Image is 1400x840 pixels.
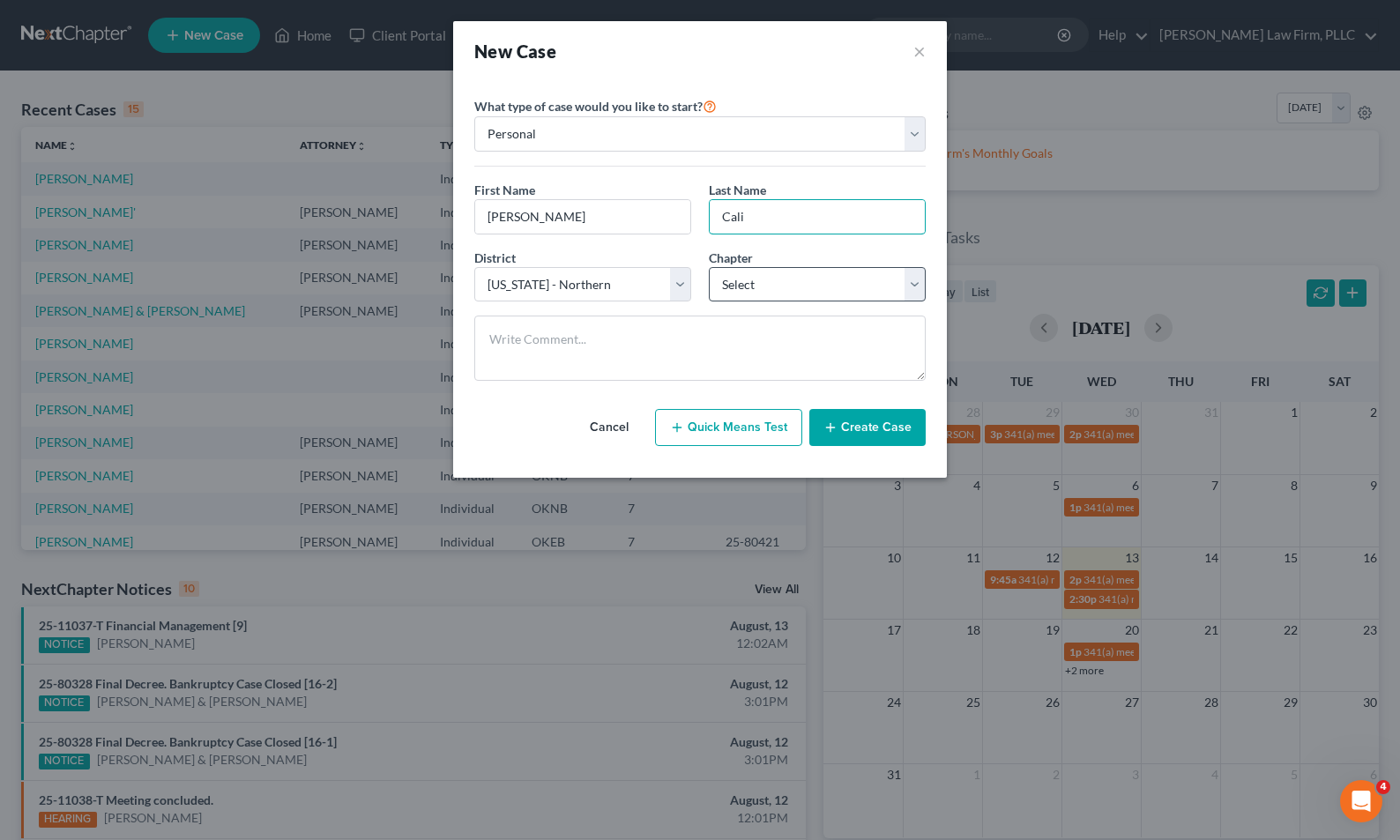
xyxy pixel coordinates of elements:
[913,39,926,63] button: ×
[475,200,690,234] input: Enter First Name
[570,410,648,445] button: Cancel
[655,409,802,446] button: Quick Means Test
[474,41,556,62] strong: New Case
[809,409,926,446] button: Create Case
[1340,780,1382,822] iframe: Intercom live chat
[709,182,766,197] span: Last Name
[710,200,925,234] input: Enter Last Name
[709,250,753,265] span: Chapter
[1376,780,1390,794] span: 4
[474,95,717,116] label: What type of case would you like to start?
[474,250,516,265] span: District
[474,182,535,197] span: First Name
